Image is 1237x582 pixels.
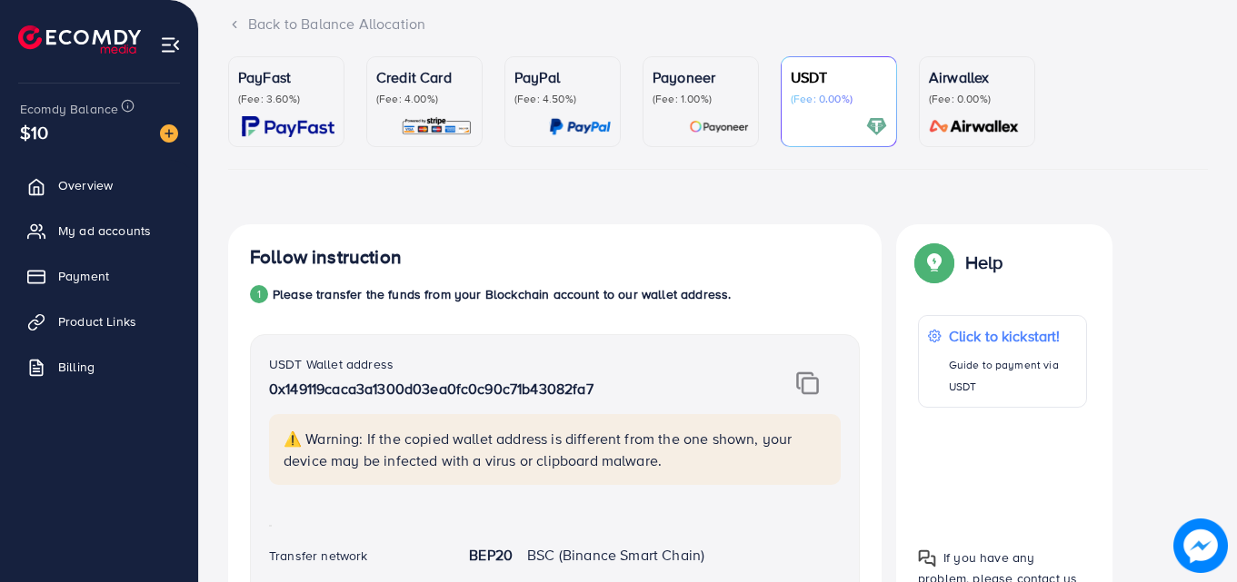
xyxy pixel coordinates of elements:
span: BSC (Binance Smart Chain) [527,545,704,565]
a: Overview [14,167,185,203]
img: logo [18,25,141,54]
p: USDT [791,66,887,88]
img: image [160,124,178,143]
p: Click to kickstart! [949,325,1077,347]
img: card [401,116,473,137]
a: Payment [14,258,185,294]
span: Ecomdy Balance [20,100,118,118]
img: card [923,116,1025,137]
img: img [796,371,819,395]
img: card [549,116,611,137]
p: Payoneer [653,66,749,88]
strong: BEP20 [469,545,513,565]
p: Please transfer the funds from your Blockchain account to our wallet address. [273,283,731,305]
a: Product Links [14,303,185,340]
img: image [1173,518,1228,573]
p: (Fee: 4.00%) [376,92,473,106]
p: (Fee: 4.50%) [514,92,611,106]
span: $10 [15,113,54,152]
p: Credit Card [376,66,473,88]
p: (Fee: 0.00%) [929,92,1025,106]
p: 0x149119caca3a1300d03ea0fc0c90c71b43082fa7 [269,378,741,400]
img: card [242,116,334,137]
p: Airwallex [929,66,1025,88]
label: USDT Wallet address [269,355,394,373]
p: PayPal [514,66,611,88]
p: (Fee: 3.60%) [238,92,334,106]
img: menu [160,35,181,55]
span: My ad accounts [58,222,151,240]
a: My ad accounts [14,212,185,249]
p: PayFast [238,66,334,88]
div: 1 [250,285,268,303]
label: Transfer network [269,547,368,565]
span: Payment [58,267,109,285]
p: (Fee: 1.00%) [653,92,749,106]
img: Popup guide [918,549,936,567]
span: Overview [58,176,113,194]
img: card [689,116,749,137]
img: Popup guide [918,246,951,279]
span: Product Links [58,312,136,330]
a: Billing [14,349,185,385]
h4: Follow instruction [250,246,402,269]
span: Billing [58,358,95,376]
div: Back to Balance Allocation [228,14,1208,35]
p: Help [965,252,1003,273]
p: ⚠️ Warning: If the copied wallet address is different from the one shown, your device may be infe... [284,428,830,471]
p: Guide to payment via USDT [949,354,1077,398]
p: (Fee: 0.00%) [791,92,887,106]
img: card [866,116,887,137]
